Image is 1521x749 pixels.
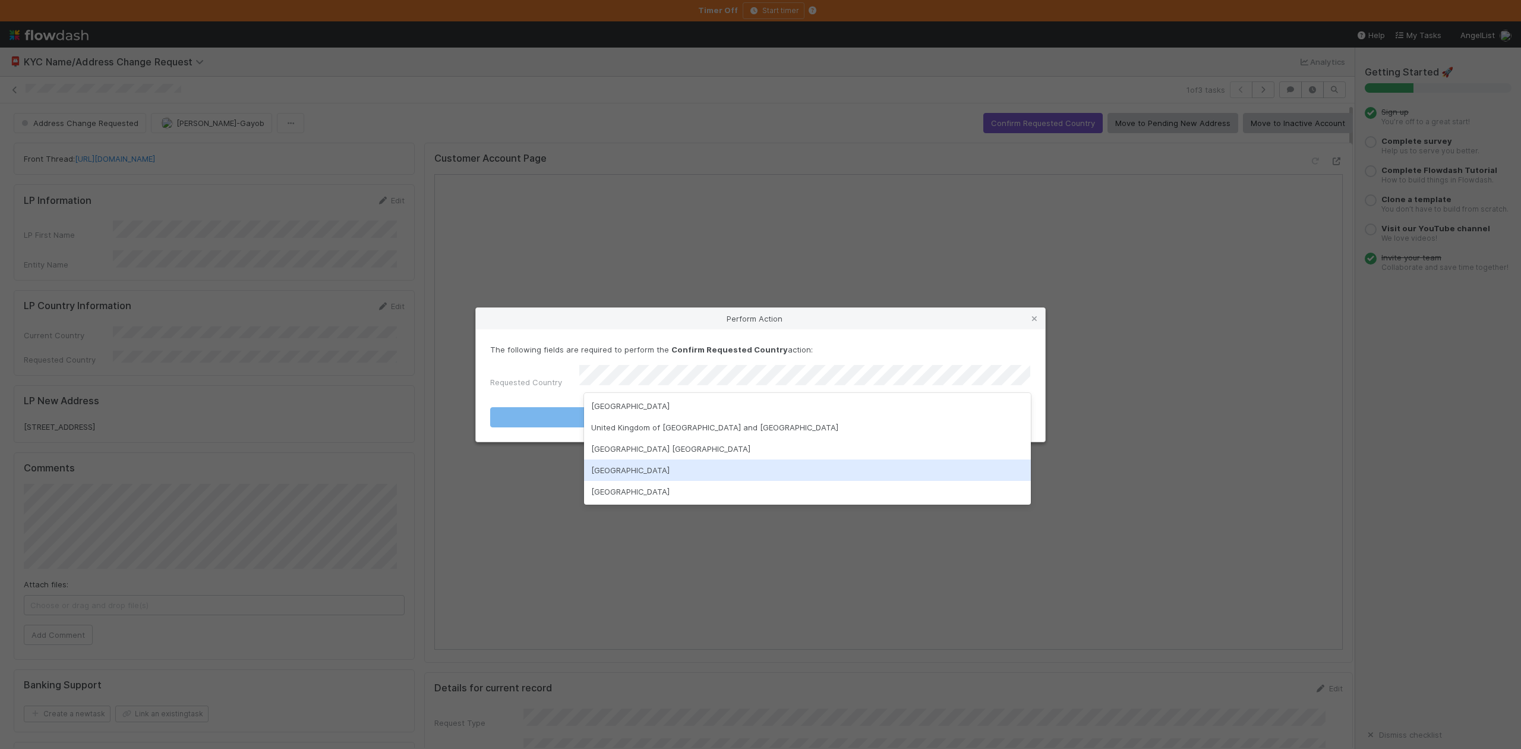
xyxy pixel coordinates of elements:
[584,395,1030,417] div: [GEOGRAPHIC_DATA]
[490,344,1031,355] p: The following fields are required to perform the action:
[490,376,562,388] label: Requested Country
[584,438,1030,460] div: [GEOGRAPHIC_DATA] [GEOGRAPHIC_DATA]
[584,481,1030,502] div: [GEOGRAPHIC_DATA]
[476,308,1045,329] div: Perform Action
[584,460,1030,481] div: [GEOGRAPHIC_DATA]
[490,407,1031,427] button: Confirm Requested Country
[671,345,788,354] strong: Confirm Requested Country
[584,417,1030,438] div: United Kingdom of [GEOGRAPHIC_DATA] and [GEOGRAPHIC_DATA]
